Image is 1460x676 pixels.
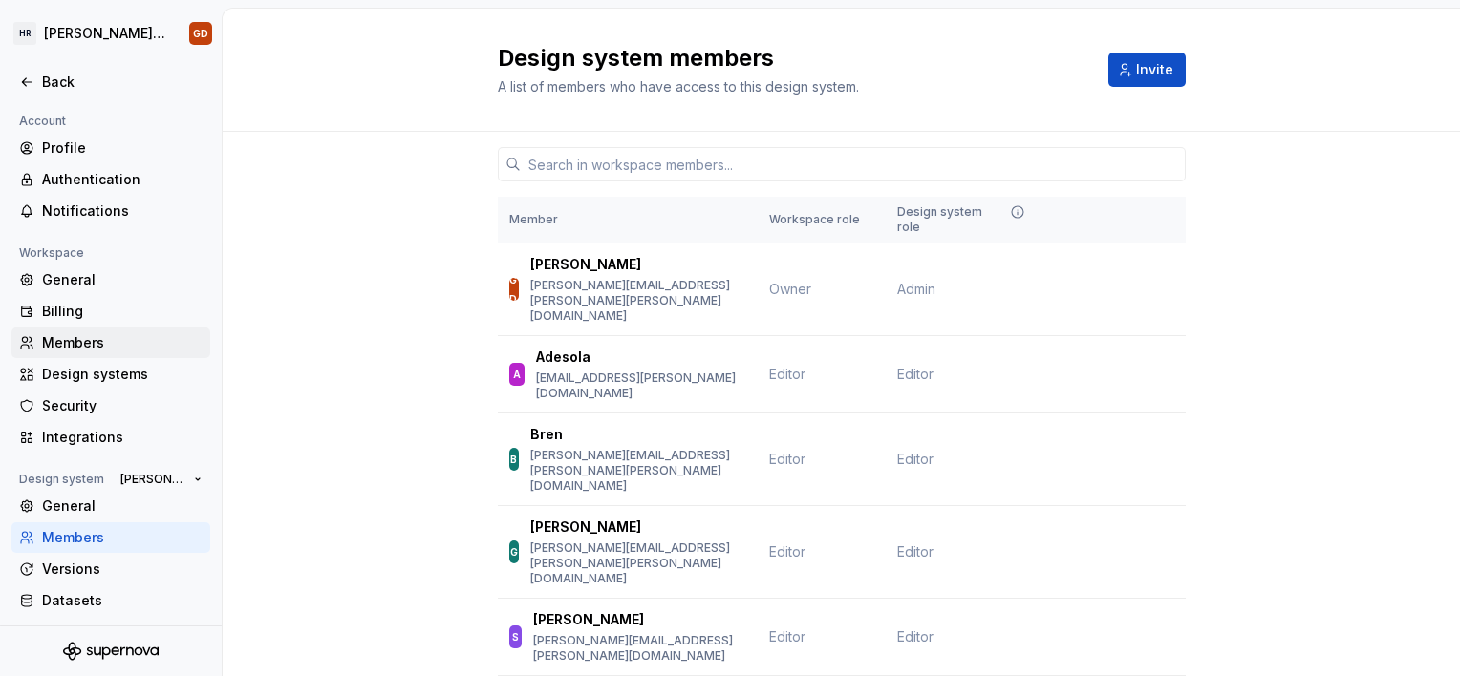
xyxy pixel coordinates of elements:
a: Documentation [11,617,210,647]
p: [PERSON_NAME] [530,255,641,274]
span: Editor [897,627,934,646]
a: Versions [11,554,210,584]
p: [PERSON_NAME][EMAIL_ADDRESS][PERSON_NAME][PERSON_NAME][DOMAIN_NAME] [530,278,745,324]
p: Adesola [536,348,590,367]
div: Design systems [42,365,203,384]
span: Editor [769,366,805,382]
div: Datasets [42,591,203,610]
input: Search in workspace members... [521,147,1186,181]
button: Invite [1108,53,1186,87]
div: Back [42,73,203,92]
svg: Supernova Logo [63,642,159,661]
p: [PERSON_NAME][EMAIL_ADDRESS][PERSON_NAME][PERSON_NAME][DOMAIN_NAME] [530,540,745,586]
button: HR[PERSON_NAME] UI Toolkit (HUT)GD [4,12,218,54]
th: Workspace role [758,197,886,243]
a: Profile [11,133,210,163]
h2: Design system members [498,43,1085,74]
span: Admin [897,280,935,299]
div: Billing [42,302,203,321]
p: [PERSON_NAME][EMAIL_ADDRESS][PERSON_NAME][DOMAIN_NAME] [533,633,746,664]
div: [PERSON_NAME] UI Toolkit (HUT) [44,24,166,43]
div: Workspace [11,242,92,264]
a: Members [11,522,210,553]
div: Design system [11,468,112,491]
div: GD [509,270,520,308]
span: Editor [769,451,805,467]
div: Members [42,333,203,352]
div: Design system role [897,204,1029,235]
a: General [11,264,210,295]
div: Security [42,396,203,415]
a: Authentication [11,164,210,195]
th: Member [498,197,758,243]
span: Invite [1136,60,1173,79]
div: Notifications [42,201,203,221]
a: Integrations [11,422,210,453]
div: Documentation [42,623,203,642]
div: Integrations [42,428,203,447]
div: General [42,270,203,289]
p: [PERSON_NAME] [530,518,641,537]
div: Members [42,528,203,547]
span: Owner [769,281,811,297]
span: [PERSON_NAME] UI Toolkit (HUT) [120,472,186,487]
div: HR [13,22,36,45]
div: S [512,627,519,646]
div: Profile [42,138,203,158]
a: Design systems [11,359,210,390]
div: G [510,542,518,561]
span: A list of members who have access to this design system. [498,78,859,95]
a: Security [11,391,210,421]
div: Versions [42,560,203,579]
div: A [513,365,521,384]
div: Account [11,110,74,133]
p: [EMAIL_ADDRESS][PERSON_NAME][DOMAIN_NAME] [536,370,745,401]
a: Back [11,67,210,97]
div: Authentication [42,170,203,189]
div: B [510,450,517,469]
div: General [42,496,203,516]
p: [PERSON_NAME] [533,610,644,629]
a: General [11,491,210,521]
p: Bren [530,425,563,444]
p: [PERSON_NAME][EMAIL_ADDRESS][PERSON_NAME][PERSON_NAME][DOMAIN_NAME] [530,448,745,494]
a: Datasets [11,585,210,616]
span: Editor [769,628,805,644]
span: Editor [897,450,934,469]
a: Members [11,327,210,358]
a: Billing [11,296,210,327]
a: Notifications [11,196,210,226]
div: GD [193,26,208,41]
span: Editor [897,365,934,384]
span: Editor [769,543,805,560]
span: Editor [897,542,934,561]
